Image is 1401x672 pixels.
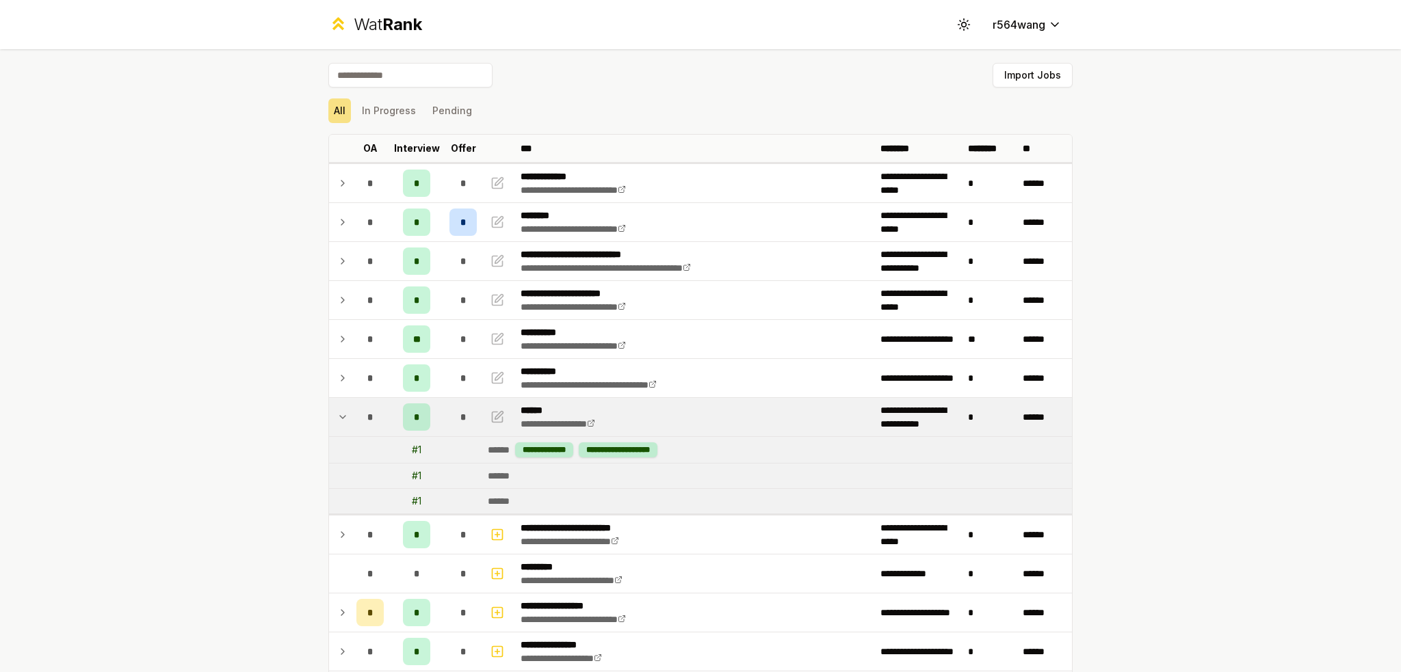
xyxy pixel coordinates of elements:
div: Wat [354,14,422,36]
button: Import Jobs [993,63,1073,88]
p: OA [363,142,378,155]
div: # 1 [412,443,421,457]
div: # 1 [412,469,421,483]
button: Pending [427,98,477,123]
button: r564wang [982,12,1073,37]
span: r564wang [993,16,1045,33]
div: # 1 [412,494,421,508]
p: Interview [394,142,440,155]
button: In Progress [356,98,421,123]
p: Offer [451,142,476,155]
button: All [328,98,351,123]
span: Rank [382,14,422,34]
a: WatRank [328,14,422,36]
